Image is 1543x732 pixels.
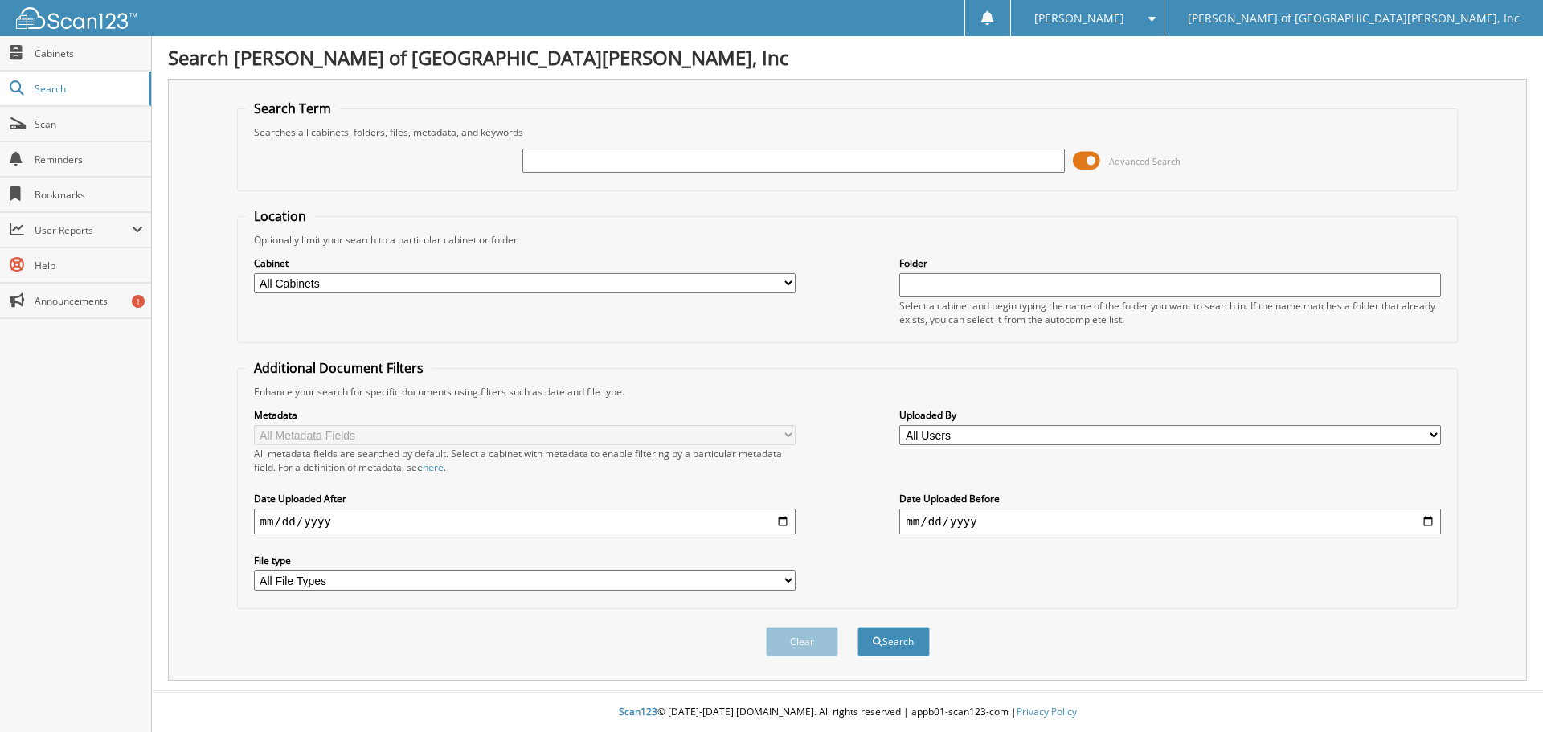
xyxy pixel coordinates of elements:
[35,117,143,131] span: Scan
[35,153,143,166] span: Reminders
[35,223,132,237] span: User Reports
[1109,155,1181,167] span: Advanced Search
[857,627,930,656] button: Search
[254,256,796,270] label: Cabinet
[35,259,143,272] span: Help
[1017,705,1077,718] a: Privacy Policy
[35,294,143,308] span: Announcements
[132,295,145,308] div: 1
[35,82,141,96] span: Search
[899,256,1441,270] label: Folder
[766,627,838,656] button: Clear
[152,693,1543,732] div: © [DATE]-[DATE] [DOMAIN_NAME]. All rights reserved | appb01-scan123-com |
[423,460,444,474] a: here
[899,408,1441,422] label: Uploaded By
[246,125,1450,139] div: Searches all cabinets, folders, files, metadata, and keywords
[246,233,1450,247] div: Optionally limit your search to a particular cabinet or folder
[35,188,143,202] span: Bookmarks
[168,44,1527,71] h1: Search [PERSON_NAME] of [GEOGRAPHIC_DATA][PERSON_NAME], Inc
[899,492,1441,505] label: Date Uploaded Before
[254,492,796,505] label: Date Uploaded After
[16,7,137,29] img: scan123-logo-white.svg
[246,207,314,225] legend: Location
[254,408,796,422] label: Metadata
[254,447,796,474] div: All metadata fields are searched by default. Select a cabinet with metadata to enable filtering b...
[254,509,796,534] input: start
[246,359,432,377] legend: Additional Document Filters
[35,47,143,60] span: Cabinets
[254,554,796,567] label: File type
[619,705,657,718] span: Scan123
[1188,14,1520,23] span: [PERSON_NAME] of [GEOGRAPHIC_DATA][PERSON_NAME], Inc
[899,509,1441,534] input: end
[899,299,1441,326] div: Select a cabinet and begin typing the name of the folder you want to search in. If the name match...
[246,100,339,117] legend: Search Term
[1034,14,1124,23] span: [PERSON_NAME]
[246,385,1450,399] div: Enhance your search for specific documents using filters such as date and file type.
